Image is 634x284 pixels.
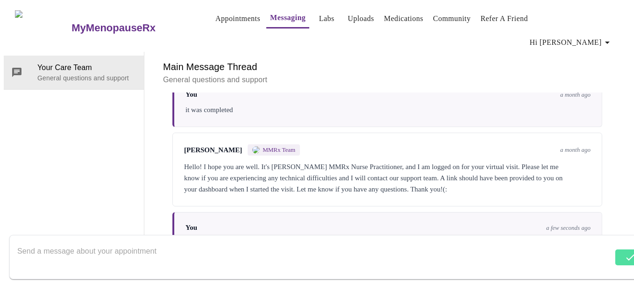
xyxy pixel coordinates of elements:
[266,8,309,28] button: Messaging
[17,242,613,272] textarea: Send a message about your appointment
[163,59,612,74] h6: Main Message Thread
[270,11,306,24] a: Messaging
[319,12,335,25] a: Labs
[380,9,427,28] button: Medications
[37,73,136,83] p: General questions and support
[185,104,591,115] div: it was completed
[71,12,193,44] a: MyMenopauseRx
[185,224,197,232] span: You
[215,12,260,25] a: Appointments
[477,9,532,28] button: Refer a Friend
[560,91,591,99] span: a month ago
[185,91,197,99] span: You
[348,12,374,25] a: Uploads
[252,146,260,154] img: MMRX
[433,12,471,25] a: Community
[344,9,378,28] button: Uploads
[15,10,71,45] img: MyMenopauseRx Logo
[384,12,423,25] a: Medications
[184,146,242,154] span: [PERSON_NAME]
[526,33,617,52] button: Hi [PERSON_NAME]
[212,9,264,28] button: Appointments
[4,56,144,89] div: Your Care TeamGeneral questions and support
[71,22,156,34] h3: MyMenopauseRx
[481,12,528,25] a: Refer a Friend
[429,9,475,28] button: Community
[312,9,342,28] button: Labs
[184,161,591,195] div: Hello! I hope you are well. It's [PERSON_NAME] MMRx Nurse Practitioner, and I am logged on for yo...
[37,62,136,73] span: Your Care Team
[546,224,591,232] span: a few seconds ago
[163,74,612,85] p: General questions and support
[560,146,591,154] span: a month ago
[530,36,613,49] span: Hi [PERSON_NAME]
[263,146,295,154] span: MMRx Team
